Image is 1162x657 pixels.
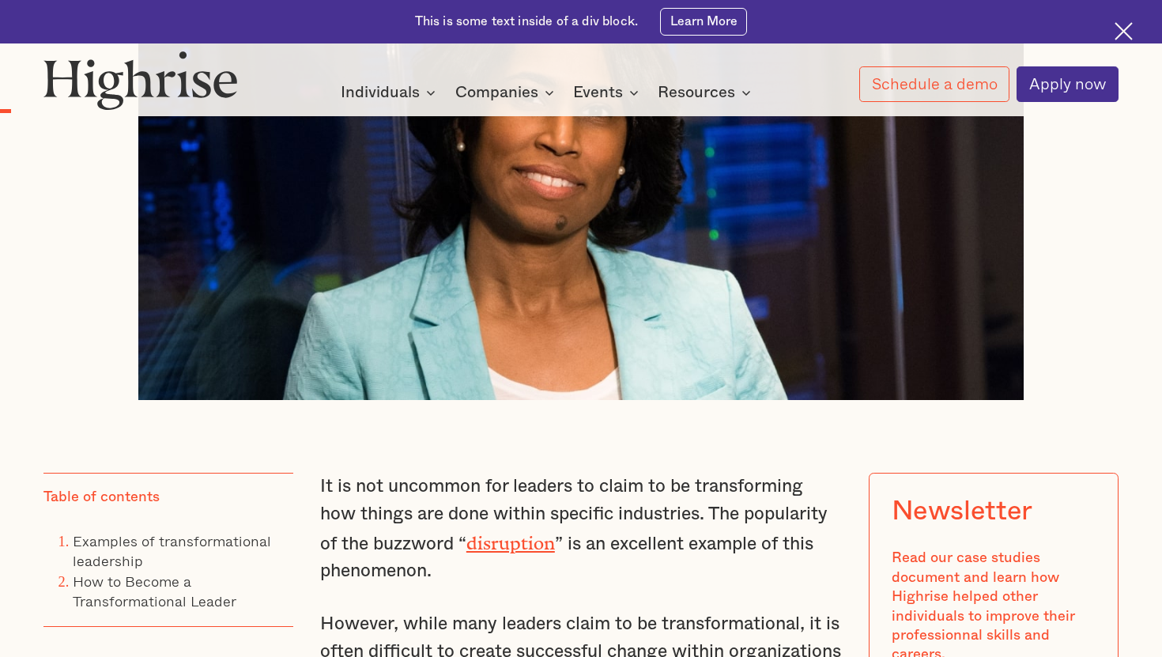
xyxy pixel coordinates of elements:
[415,13,638,31] div: This is some text inside of a div block.
[658,83,756,102] div: Resources
[892,496,1033,527] div: Newsletter
[1115,22,1133,40] img: Cross icon
[859,66,1009,102] a: Schedule a demo
[455,83,538,102] div: Companies
[341,83,440,102] div: Individuals
[73,570,236,612] a: How to Become a Transformational Leader
[573,83,643,102] div: Events
[43,488,160,507] div: Table of contents
[466,533,555,545] a: disruption
[320,473,842,585] p: It is not uncommon for leaders to claim to be transforming how things are done within specific in...
[341,83,420,102] div: Individuals
[573,83,623,102] div: Events
[73,530,271,572] a: Examples of transformational leadership
[658,83,735,102] div: Resources
[660,8,748,36] a: Learn More
[455,83,559,102] div: Companies
[43,51,238,109] img: Highrise logo
[1017,66,1119,102] a: Apply now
